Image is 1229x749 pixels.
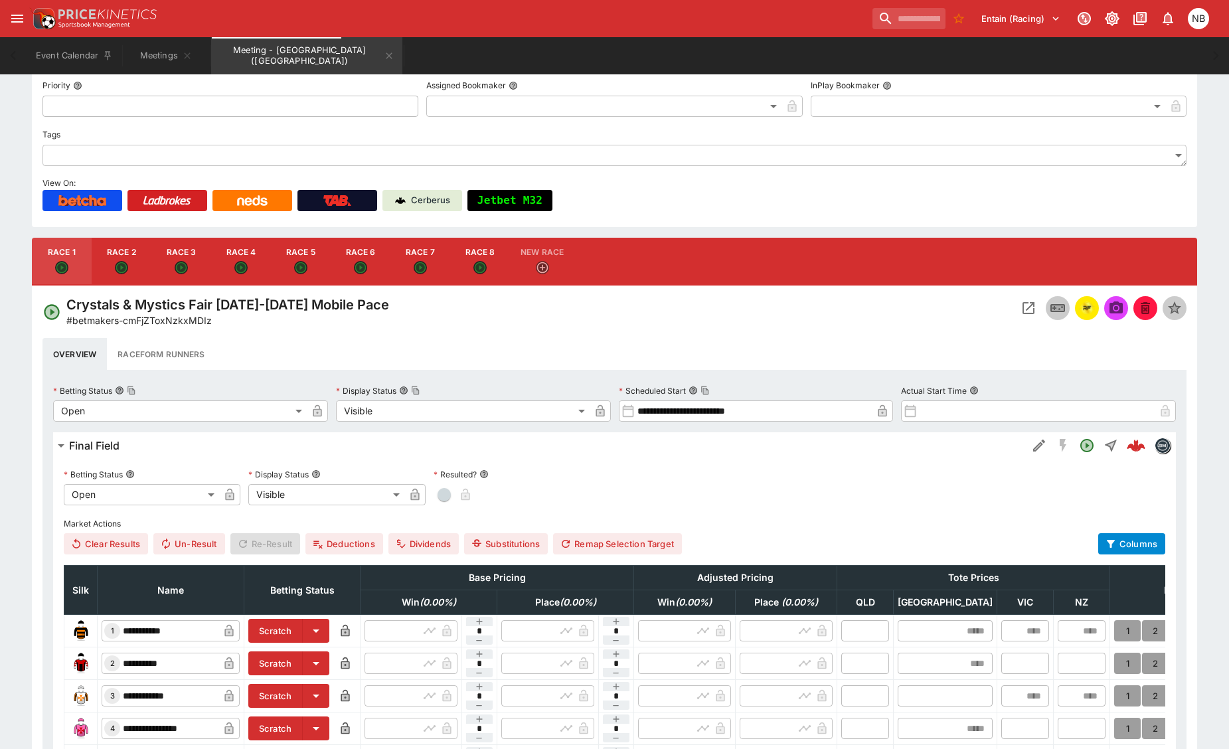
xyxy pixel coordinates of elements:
svg: Open [294,261,307,274]
th: Betting Status [244,566,361,615]
button: 2 [1142,653,1169,674]
button: Race 3 [151,238,211,286]
button: Copy To Clipboard [700,386,710,395]
div: betmakers [1155,438,1171,454]
th: NZ [1054,590,1110,615]
div: Open [53,400,307,422]
p: Scheduled Start [619,385,686,396]
button: Race 7 [390,238,450,286]
button: 1 [1114,620,1141,641]
button: Race 4 [211,238,271,286]
th: Adjusted Pricing [634,566,837,590]
p: Display Status [248,469,309,480]
button: Deductions [305,533,383,554]
p: Tags [42,129,60,140]
button: Notifications [1156,7,1180,31]
button: Assigned Bookmaker [509,81,518,90]
button: Clear Results [64,533,148,554]
button: Edit Detail [1027,434,1051,458]
em: ( 0.00 %) [420,596,456,608]
div: Open [64,484,219,505]
p: Resulted? [434,469,477,480]
svg: Open [354,261,367,274]
h4: Crystals & Mystics Fair [DATE]-[DATE] Mobile Pace [66,296,389,313]
span: Send Snapshot [1104,296,1128,320]
button: Select Tenant [973,8,1068,29]
th: Place [497,590,634,615]
img: Ladbrokes [143,195,191,206]
button: Copy To Clipboard [127,386,136,395]
button: Race 1 [32,238,92,286]
label: Market Actions [64,513,1165,533]
th: Place [736,590,837,615]
button: No Bookmarks [948,8,969,29]
svg: Open [55,261,68,274]
svg: Open [414,261,427,274]
button: Final Field [53,432,1027,459]
button: Betting Status [125,469,135,479]
th: VIC [997,590,1054,615]
img: Sportsbook Management [58,22,130,28]
img: logo-cerberus--red.svg [1127,436,1145,455]
img: runner 3 [70,685,92,707]
em: ( 0.00 %) [560,596,596,608]
p: Actual Start Time [901,385,967,396]
img: racingform.png [1079,301,1095,315]
img: Neds [237,195,267,206]
p: Display Status [336,385,396,396]
th: Tote Prices [837,566,1110,590]
svg: Open [1079,438,1095,454]
button: Overview [42,338,107,370]
div: racingform [1079,300,1095,316]
button: Connected to PK [1072,7,1096,31]
button: Scratch [248,716,303,740]
button: Inplay [1046,296,1070,320]
th: QLD [837,590,894,615]
button: Set Featured Event [1163,296,1187,320]
th: Name [98,566,244,615]
button: 2 [1142,685,1169,707]
th: Win [361,590,497,615]
button: Resulted? [479,469,489,479]
img: PriceKinetics [58,9,157,19]
button: Jetbet M32 [467,190,552,211]
svg: Open [175,261,188,274]
p: Cerberus [411,194,450,207]
button: Meeting - Penrith (AUS) [211,37,402,74]
button: Toggle light/dark mode [1100,7,1124,31]
button: 1 [1114,685,1141,707]
button: Betting StatusCopy To Clipboard [115,386,124,395]
button: Scratch [248,651,303,675]
img: Betcha [58,195,106,206]
button: Remap Selection Target [553,533,682,554]
span: 4 [108,724,118,733]
a: Cerberus [382,190,462,211]
button: Nicole Brown [1184,4,1213,33]
button: InPlay Bookmaker [882,81,892,90]
button: Race 2 [92,238,151,286]
th: Silk [64,566,98,615]
button: Documentation [1128,7,1152,31]
button: Display Status [311,469,321,479]
img: PriceKinetics Logo [29,5,56,32]
button: Substitutions [464,533,548,554]
svg: Open [234,261,248,274]
th: Win [634,590,736,615]
svg: Open [473,261,487,274]
button: open drawer [5,7,29,31]
p: InPlay Bookmaker [811,80,880,91]
button: Straight [1099,434,1123,458]
button: racingform [1075,296,1099,320]
button: 2 [1142,718,1169,739]
button: Display StatusCopy To Clipboard [399,386,408,395]
em: ( 0.00 %) [675,596,712,608]
img: TabNZ [323,195,351,206]
p: Betting Status [53,385,112,396]
button: Priority [73,81,82,90]
button: Scratch [248,684,303,708]
button: Scratch [248,619,303,643]
span: View On: [42,178,76,188]
div: Visible [336,400,590,422]
button: Un-Result [153,533,224,554]
button: Scheduled StartCopy To Clipboard [689,386,698,395]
